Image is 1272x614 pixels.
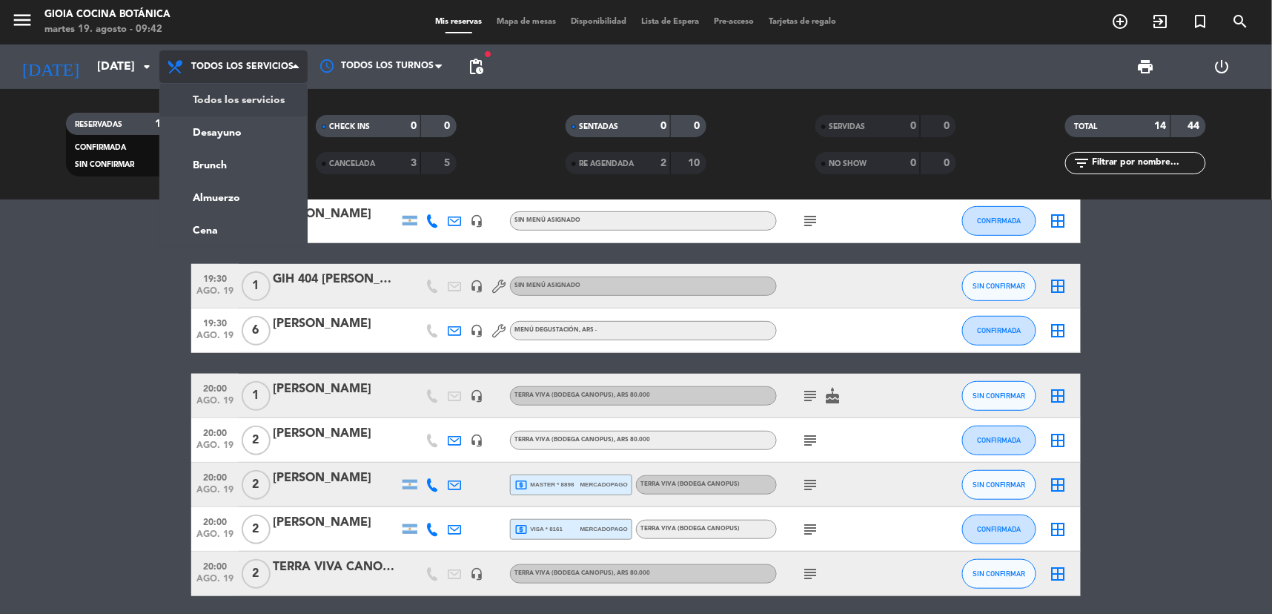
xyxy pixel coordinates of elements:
div: [PERSON_NAME] [273,469,399,488]
span: 20:00 [196,557,233,574]
i: subject [801,521,819,538]
i: border_all [1050,521,1067,538]
div: [PERSON_NAME] [273,314,399,334]
span: SIN CONFIRMAR [973,481,1026,489]
i: [DATE] [11,50,90,83]
span: CONFIRMADA [978,436,1021,444]
strong: 3 [411,158,417,168]
span: ago. 19 [196,396,233,413]
span: master * 8898 [514,478,574,492]
input: Filtrar por nombre... [1090,155,1205,171]
i: headset_mic [470,214,483,228]
span: SERVIDAS [829,123,865,131]
span: 1 [242,271,271,301]
span: SIN CONFIRMAR [75,161,134,168]
span: CONFIRMADA [978,525,1021,533]
i: cake [824,387,841,405]
div: [PERSON_NAME] [273,424,399,443]
i: local_atm [514,523,528,536]
button: CONFIRMADA [962,426,1036,455]
i: border_all [1050,432,1067,449]
i: headset_mic [470,434,483,447]
span: Terra Viva (Bodega Canopus) [514,392,650,398]
i: menu [11,9,33,31]
i: exit_to_app [1152,13,1170,30]
i: subject [801,476,819,494]
span: Terra Viva (Bodega Canopus) [640,481,740,487]
i: border_all [1050,476,1067,494]
strong: 0 [411,121,417,131]
span: TOTAL [1074,123,1097,131]
span: 20:00 [196,423,233,440]
span: Sin menú asignado [514,217,580,223]
i: headset_mic [470,280,483,293]
a: Desayuno [160,116,307,149]
span: CONFIRMADA [75,144,126,151]
span: NO SHOW [829,160,867,168]
span: CHECK INS [329,123,370,131]
span: fiber_manual_record [483,50,492,59]
span: visa * 8161 [514,523,563,536]
strong: 0 [910,158,916,168]
span: 19:30 [196,269,233,286]
i: power_settings_new [1213,58,1231,76]
strong: 44 [1188,121,1203,131]
i: subject [801,212,819,230]
button: CONFIRMADA [962,206,1036,236]
span: ago. 19 [196,331,233,348]
span: 19:30 [196,314,233,331]
span: CONFIRMADA [978,326,1021,334]
span: CONFIRMADA [978,217,1021,225]
span: Todos los servicios [191,62,294,72]
span: , ARS 80.000 [614,437,650,443]
span: , ARS 80.000 [614,570,650,576]
span: Menú Degustación [514,327,597,333]
span: 1 [242,381,271,411]
a: Almuerzo [160,182,307,214]
div: [PERSON_NAME] [273,380,399,399]
strong: 5 [444,158,453,168]
span: , ARS - [579,327,597,333]
span: 2 [242,426,271,455]
i: headset_mic [470,389,483,403]
div: GIH 404 [PERSON_NAME] [273,270,399,289]
i: turned_in_not [1192,13,1210,30]
strong: 0 [660,121,666,131]
span: 20:00 [196,379,233,396]
span: ago. 19 [196,574,233,591]
span: ago. 19 [196,529,233,547]
i: subject [801,432,819,449]
strong: 0 [944,158,953,168]
span: 6 [242,316,271,346]
i: search [1232,13,1250,30]
i: headset_mic [470,567,483,581]
span: SIN CONFIRMAR [973,570,1026,578]
a: Todos los servicios [160,84,307,116]
i: border_all [1050,565,1067,583]
i: arrow_drop_down [138,58,156,76]
div: [PERSON_NAME] [273,205,399,224]
strong: 14 [1155,121,1167,131]
div: LOG OUT [1184,44,1261,89]
a: Brunch [160,149,307,182]
div: [PERSON_NAME] [273,513,399,532]
span: Lista de Espera [635,18,707,26]
span: mercadopago [580,480,628,489]
i: headset_mic [470,324,483,337]
button: CONFIRMADA [962,316,1036,346]
a: Cena [160,214,307,247]
span: print [1136,58,1154,76]
span: CANCELADA [329,160,375,168]
span: SENTADAS [579,123,618,131]
strong: 0 [910,121,916,131]
strong: 14 [155,119,167,129]
span: ago. 19 [196,485,233,502]
span: 2 [242,470,271,500]
i: subject [801,565,819,583]
button: menu [11,9,33,36]
strong: 0 [695,121,703,131]
i: border_all [1050,387,1067,405]
span: mercadopago [580,524,628,534]
span: 20:00 [196,512,233,529]
span: Terra Viva (Bodega Canopus) [640,526,740,532]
